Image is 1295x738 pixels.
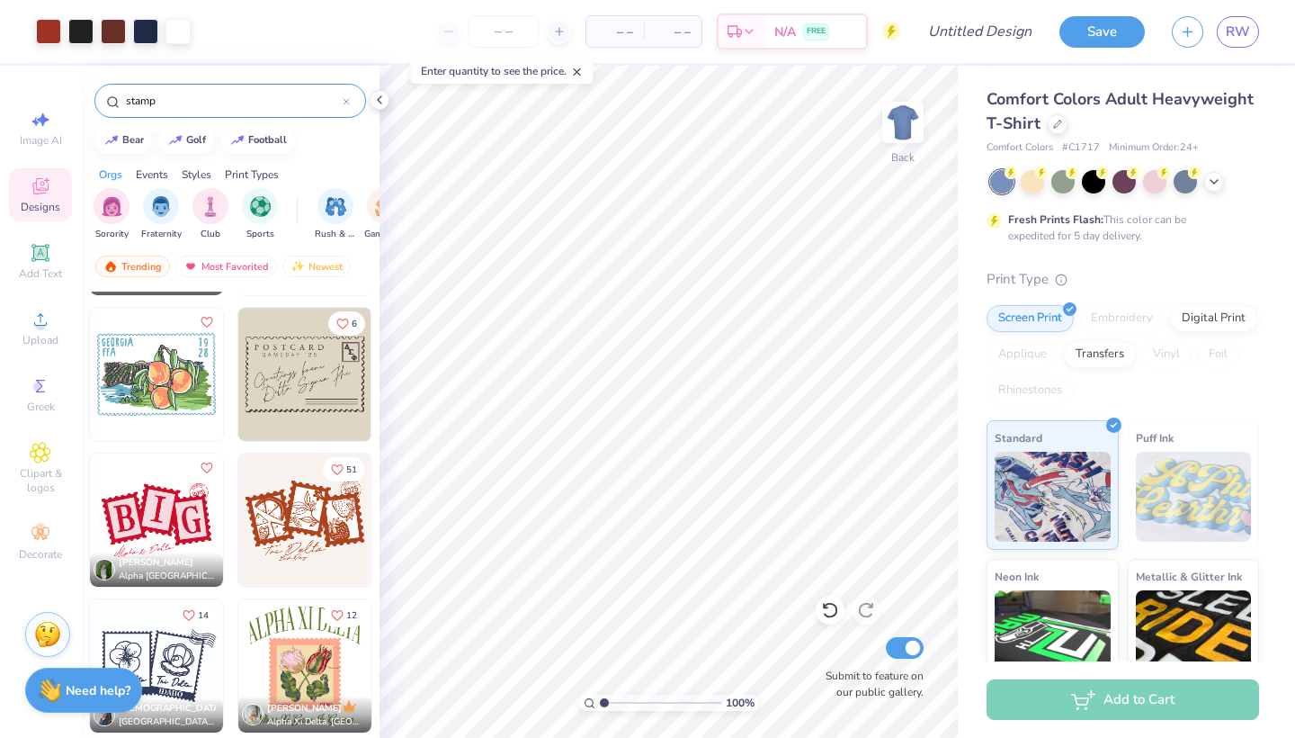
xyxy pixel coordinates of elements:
span: Game Day [364,228,406,241]
button: Like [196,457,218,479]
img: trending.gif [103,260,118,273]
button: filter button [141,188,182,241]
div: Print Type [987,269,1259,290]
span: 14 [198,611,209,620]
span: # C1717 [1062,140,1100,156]
img: Rush & Bid Image [326,196,346,217]
span: Rush & Bid [315,228,356,241]
img: 9100021e-d8eb-4de8-a958-446c7c52dcc2 [90,308,223,441]
img: trend_line.gif [230,135,245,146]
img: 52bd9312-3402-4bc2-8832-5825133903cd [238,308,371,441]
div: filter for Game Day [364,188,406,241]
img: Standard [995,452,1111,542]
img: Avatar [94,559,115,580]
button: Like [328,311,365,336]
span: FREE [807,25,826,38]
div: Foil [1197,341,1239,368]
img: Puff Ink [1136,452,1252,542]
span: Neon Ink [995,567,1039,586]
div: Events [136,166,168,183]
div: Print Types [225,166,279,183]
img: 1030935f-e9ef-4712-bb17-70b6c6a0c96d [222,454,355,587]
span: [DEMOGRAPHIC_DATA][PERSON_NAME] [119,702,298,715]
img: Newest.gif [290,260,305,273]
button: football [220,127,295,154]
img: 5180147f-7d2d-42d7-8303-3dee253da740 [238,599,371,733]
div: Enter quantity to see the price. [411,58,594,84]
div: football [248,135,287,145]
strong: Fresh Prints Flash: [1008,212,1103,227]
img: 25e4654c-b9d0-47da-8db2-b11cfdb598a1 [90,599,223,733]
img: 49f48b8b-58f2-4aad-aa0b-56f215b6c058 [238,454,371,587]
span: 6 [352,319,357,328]
img: Sports Image [250,196,271,217]
span: Greek [27,400,55,414]
button: filter button [94,188,129,241]
div: Styles [182,166,211,183]
img: Avatar [242,704,263,725]
img: Metallic & Glitter Ink [1136,590,1252,680]
span: – – [655,22,691,41]
img: c5909ae8-60d6-4056-b00a-4e843d82ae0f [371,308,504,441]
span: Comfort Colors [987,140,1053,156]
img: trend_line.gif [168,135,183,146]
button: filter button [242,188,278,241]
div: Transfers [1064,341,1136,368]
div: Digital Print [1170,305,1257,332]
span: 51 [346,465,357,474]
button: filter button [192,188,228,241]
span: Comfort Colors Adult Heavyweight T-Shirt [987,88,1254,134]
strong: Need help? [66,682,130,699]
img: Back [885,104,921,140]
span: Club [201,228,220,241]
button: filter button [315,188,356,241]
div: filter for Rush & Bid [315,188,356,241]
input: Try "Alpha" [124,92,343,110]
img: 9db3a449-bbfe-4e7d-9a40-48ef6282c248 [90,454,223,587]
div: Newest [282,256,351,277]
img: Sorority Image [102,196,122,217]
button: bear [94,127,152,154]
span: 12 [346,611,357,620]
span: RW [1226,22,1250,42]
a: RW [1217,16,1259,48]
div: Most Favorited [175,256,277,277]
div: filter for Fraternity [141,188,182,241]
img: 33cb8542-c773-49c2-a0dd-b4f56a0c0d18 [371,599,504,733]
div: Orgs [99,166,122,183]
button: filter button [364,188,406,241]
span: [GEOGRAPHIC_DATA], [GEOGRAPHIC_DATA][US_STATE] [119,715,216,729]
span: Image AI [20,133,62,148]
span: Sorority [95,228,129,241]
span: 100 % [726,695,755,711]
div: Embroidery [1079,305,1165,332]
span: Decorate [19,547,62,562]
span: Designs [21,200,60,214]
button: Like [196,311,218,333]
div: filter for Club [192,188,228,241]
button: Save [1059,16,1145,48]
div: Rhinestones [987,377,1074,404]
span: – – [597,22,633,41]
img: Avatar [94,705,115,726]
span: Minimum Order: 24 + [1109,140,1199,156]
button: Like [323,457,365,481]
span: Add Text [19,266,62,281]
img: Club Image [201,196,220,217]
span: Upload [22,333,58,347]
span: Alpha Xi Delta, [GEOGRAPHIC_DATA][US_STATE] [267,715,364,729]
span: Standard [995,428,1042,447]
div: Trending [95,256,170,277]
div: This color can be expedited for 5 day delivery. [1008,211,1229,244]
img: Fraternity Image [151,196,171,217]
img: 5e40fb93-46d1-4ef4-993c-2730262982fb [371,454,504,587]
button: Like [174,603,217,627]
img: 1dfaaad7-09a9-40ec-a0b5-3080e60cddd5 [222,308,355,441]
div: Back [891,149,915,166]
span: Sports [246,228,274,241]
div: Applique [987,341,1058,368]
span: Fraternity [141,228,182,241]
div: filter for Sorority [94,188,129,241]
img: most_fav.gif [183,260,198,273]
span: N/A [774,22,796,41]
